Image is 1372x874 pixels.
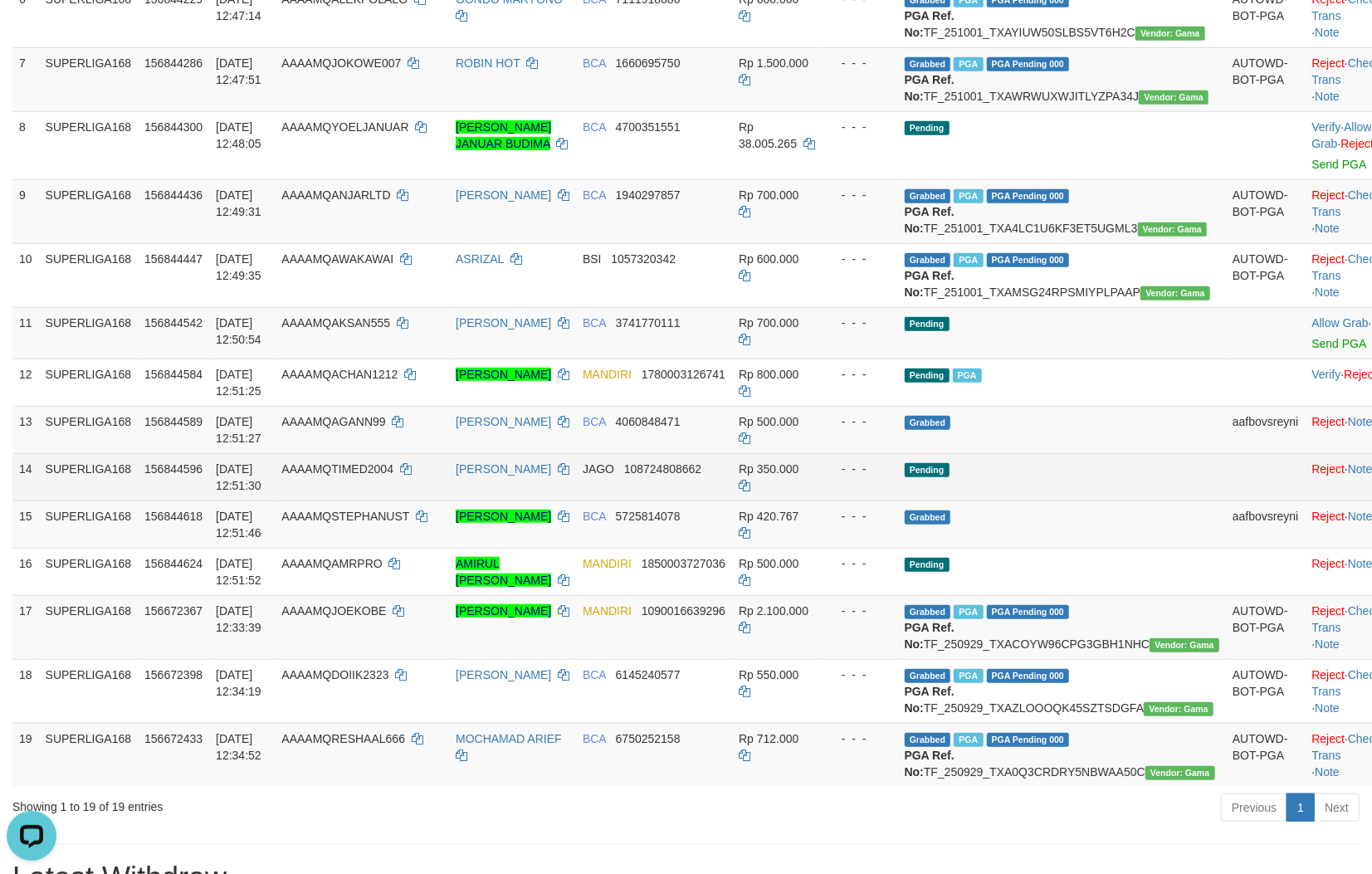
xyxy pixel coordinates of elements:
span: Copy 1780003126741 to clipboard [642,368,725,381]
span: MANDIRI [583,557,632,570]
a: Note [1315,286,1340,299]
span: Rp 550.000 [739,668,798,681]
a: Note [1315,26,1340,39]
td: AUTOWD-BOT-PGA [1226,47,1305,111]
div: - - - [828,461,891,477]
a: Reject [1311,56,1345,70]
td: TF_251001_TXA4LC1U6KF3ET5UGML3 [898,179,1226,243]
td: 18 [12,659,39,723]
td: TF_250929_TXA0Q3CRDRY5NBWAA50C [898,723,1226,787]
td: AUTOWD-BOT-PGA [1226,723,1305,787]
span: Grabbed [905,253,951,267]
td: AUTOWD-BOT-PGA [1226,243,1305,307]
span: Pending [905,558,950,572]
span: Pending [905,369,950,383]
span: Rp 712.000 [739,732,798,745]
td: SUPERLIGA168 [39,179,139,243]
td: 8 [12,111,39,179]
span: [DATE] 12:51:46 [216,510,261,540]
td: aafbovsreyni [1226,406,1305,453]
div: - - - [828,730,891,747]
a: Reject [1311,668,1345,681]
td: SUPERLIGA168 [39,307,139,359]
span: Copy 5725814078 to clipboard [616,510,681,523]
span: BSI [583,252,602,266]
td: 12 [12,359,39,406]
td: aafbovsreyni [1226,500,1305,548]
span: Rp 500.000 [739,557,798,570]
td: SUPERLIGA168 [39,111,139,179]
span: AAAAMQAMRPRO [281,557,382,570]
span: Copy 4060848471 to clipboard [616,415,681,428]
a: [PERSON_NAME] [456,188,551,202]
span: [DATE] 12:50:54 [216,316,261,346]
span: Rp 700.000 [739,188,798,202]
span: AAAAMQACHAN1212 [281,368,398,381]
a: Reject [1311,557,1345,570]
span: PGA Pending [987,605,1070,619]
a: Verify [1311,368,1340,381]
b: PGA Ref. No: [905,205,955,235]
span: Grabbed [905,416,951,430]
span: Vendor URL: https://trx31.1velocity.biz [1145,766,1215,780]
td: SUPERLIGA168 [39,548,139,595]
td: SUPERLIGA168 [39,359,139,406]
td: 7 [12,47,39,111]
span: [DATE] 12:49:35 [216,252,261,282]
span: Rp 800.000 [739,368,798,381]
span: AAAAMQRESHAAL666 [281,732,405,745]
a: [PERSON_NAME] [456,415,551,428]
div: - - - [828,508,891,525]
a: [PERSON_NAME] [456,368,551,381]
a: Allow Grab [1311,120,1371,150]
span: Copy 1090016639296 to clipboard [642,604,725,618]
div: - - - [828,413,891,430]
span: Copy 1660695750 to clipboard [616,56,681,70]
a: Allow Grab [1311,316,1368,330]
span: 156844618 [144,510,203,523]
span: 156672433 [144,732,203,745]
td: AUTOWD-BOT-PGA [1226,595,1305,659]
td: 19 [12,723,39,787]
span: Copy 1940297857 to clipboard [616,188,681,202]
a: Reject [1311,604,1345,618]
span: AAAAMQTIMED2004 [281,462,393,476]
a: 1 [1287,793,1315,822]
span: BCA [583,316,606,330]
span: PGA Pending [987,253,1070,267]
td: AUTOWD-BOT-PGA [1226,659,1305,723]
span: Vendor URL: https://trx31.1velocity.biz [1135,27,1205,41]
span: Vendor URL: https://trx31.1velocity.biz [1144,702,1213,716]
span: Marked by aafsoycanthlai [953,369,982,383]
span: [DATE] 12:47:51 [216,56,261,86]
button: Open LiveChat chat widget [7,7,56,56]
span: 156844447 [144,252,203,266]
a: [PERSON_NAME] [456,668,551,681]
div: - - - [828,315,891,331]
span: 156672398 [144,668,203,681]
div: - - - [828,55,891,71]
a: Reject [1311,188,1345,202]
td: SUPERLIGA168 [39,595,139,659]
b: PGA Ref. No: [905,9,955,39]
b: PGA Ref. No: [905,685,955,715]
span: Marked by aafsengchandara [954,605,983,619]
a: Reject [1311,415,1345,428]
div: - - - [828,666,891,683]
a: [PERSON_NAME] [456,604,551,618]
span: BCA [583,56,606,70]
b: PGA Ref. No: [905,749,955,779]
a: MOCHAMAD ARIEF [456,732,562,745]
span: PGA Pending [987,669,1070,683]
td: 9 [12,179,39,243]
td: 11 [12,307,39,359]
div: - - - [828,555,891,572]
span: Pending [905,121,950,135]
span: BCA [583,120,606,134]
span: · [1311,316,1371,330]
span: Pending [905,463,950,477]
a: ASRIZAL [456,252,504,266]
span: AAAAMQANJARLTD [281,188,390,202]
span: [DATE] 12:51:27 [216,415,261,445]
div: - - - [828,187,891,203]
